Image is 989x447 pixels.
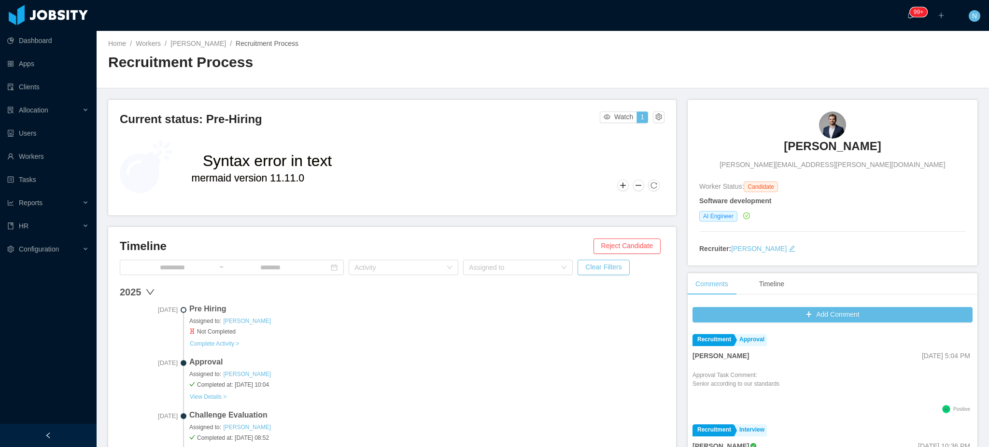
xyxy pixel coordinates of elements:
[741,212,750,220] a: icon: check-circle
[19,106,48,114] span: Allocation
[653,112,664,123] button: icon: setting
[7,107,14,113] i: icon: solution
[692,371,779,403] div: Approval Task Comment:
[189,328,195,334] i: icon: hourglass
[910,7,927,17] sup: 1688
[120,112,600,127] h3: Current status: Pre-Hiring
[189,370,664,378] span: Assigned to:
[145,287,155,297] span: down
[192,172,305,183] text: mermaid version 11.11.0
[972,10,977,22] span: N
[7,77,89,97] a: icon: auditClients
[189,381,195,387] i: icon: check
[236,40,298,47] span: Recruitment Process
[189,409,664,421] span: Challenge Evaluation
[189,339,240,347] a: Complete Activity >
[189,340,240,348] button: Complete Activity >
[189,356,664,368] span: Approval
[165,40,167,47] span: /
[720,160,946,170] span: [PERSON_NAME][EMAIL_ADDRESS][PERSON_NAME][DOMAIN_NAME]
[744,182,778,192] span: Candidate
[922,352,970,360] span: [DATE] 5:04 PM
[561,265,567,271] i: icon: down
[953,406,970,412] span: Positive
[136,40,161,47] a: Workers
[648,180,660,191] button: Reset Zoom
[789,245,795,252] i: icon: edit
[7,170,89,189] a: icon: profileTasks
[223,317,271,325] a: [PERSON_NAME]
[907,12,914,19] i: icon: bell
[819,112,846,139] img: c6161e1c-f82d-403f-98cc-27f727b254de_68dfebe32190c-90w.png
[108,40,126,47] a: Home
[354,263,442,272] div: Activity
[120,358,178,368] span: [DATE]
[108,53,543,72] h2: Recruitment Process
[189,434,195,440] i: icon: check
[7,223,14,229] i: icon: book
[203,152,332,169] text: Syntax error in text
[189,393,227,401] button: View Details >
[735,334,767,346] a: Approval
[784,139,881,160] a: [PERSON_NAME]
[636,112,648,123] button: 1
[699,182,744,190] span: Worker Status:
[578,260,629,275] button: Clear Filters
[223,423,271,431] a: [PERSON_NAME]
[189,433,664,442] span: Completed at: [DATE] 08:52
[7,147,89,166] a: icon: userWorkers
[447,265,452,271] i: icon: down
[189,392,227,400] a: View Details >
[223,370,271,378] a: [PERSON_NAME]
[331,264,338,271] i: icon: calendar
[469,263,556,272] div: Assigned to
[19,245,59,253] span: Configuration
[633,180,644,191] button: Zoom Out
[692,379,779,388] p: Senior according to our standards
[692,352,749,360] strong: [PERSON_NAME]
[230,40,232,47] span: /
[751,273,792,295] div: Timeline
[7,124,89,143] a: icon: robotUsers
[19,222,28,230] span: HR
[7,246,14,252] i: icon: setting
[120,238,593,254] h3: Timeline
[7,54,89,73] a: icon: appstoreApps
[617,180,629,191] button: Zoom In
[692,424,734,436] a: Recruitment
[692,334,734,346] a: Recruitment
[731,245,787,252] a: [PERSON_NAME]
[735,424,767,436] a: Interview
[699,197,771,205] strong: Software development
[699,245,731,252] strong: Recruiter:
[692,307,973,322] button: icon: plusAdd Comment
[7,199,14,206] i: icon: line-chart
[189,423,664,432] span: Assigned to:
[170,40,226,47] a: [PERSON_NAME]
[688,273,736,295] div: Comments
[120,285,664,299] div: 2025 down
[593,238,661,254] button: Reject Candidate
[784,139,881,154] h3: [PERSON_NAME]
[743,212,750,219] i: icon: check-circle
[600,112,637,123] button: icon: eyeWatch
[938,12,945,19] i: icon: plus
[19,199,42,207] span: Reports
[189,327,664,336] span: Not Completed
[7,31,89,50] a: icon: pie-chartDashboard
[699,211,737,222] span: AI Engineer
[120,305,178,315] span: [DATE]
[189,380,664,389] span: Completed at: [DATE] 10:04
[189,317,664,325] span: Assigned to:
[189,303,664,315] span: Pre Hiring
[130,40,132,47] span: /
[120,411,178,421] span: [DATE]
